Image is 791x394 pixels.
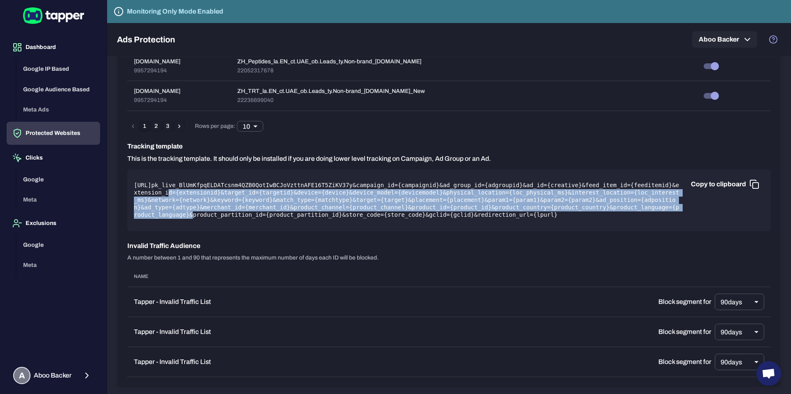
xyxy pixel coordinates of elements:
[114,7,124,16] svg: Tapper is not blocking any fraudulent activity for this domain
[237,97,425,104] p: 22236699040
[16,65,100,72] a: Google IP Based
[134,58,180,65] p: [DOMAIN_NAME]
[127,267,652,287] th: Name
[237,121,263,132] div: 10
[7,154,100,161] a: Clicks
[715,354,764,370] div: 90 days
[7,212,100,235] button: Exclusions
[162,121,173,132] button: Go to page 3
[756,361,781,386] a: Open chat
[16,241,100,248] a: Google
[134,88,180,95] p: [DOMAIN_NAME]
[237,88,425,95] p: ZH_TRT_la.EN_ct.UAE_ob.Leads_ty.Non-brand_[DOMAIN_NAME]_New
[658,358,711,366] p: Block segment for
[174,121,185,132] button: Go to next page
[127,241,379,251] h6: Invalid Traffic Audience
[7,122,100,145] button: Protected Websites
[127,141,491,151] h6: Tracking template
[16,85,100,92] a: Google Audience Based
[117,35,175,44] h5: Ads Protection
[134,67,180,74] p: 9957294194
[7,364,100,387] button: AAboo Backer
[16,79,100,100] button: Google Audience Based
[7,129,100,136] a: Protected Websites
[16,235,100,255] button: Google
[658,328,711,336] p: Block segment for
[134,298,645,306] p: Tapper - Invalid Traffic List
[127,254,379,262] p: A number between 1 and 90 that represents the maximum number of days each ID will be blocked.
[16,175,100,182] a: Google
[237,67,421,74] p: 22052317678
[7,146,100,169] button: Clicks
[16,59,100,79] button: Google IP Based
[134,182,764,219] pre: [URL] pk_live_BlUmKfpqELDATcsnm4QZB0QotIwBCJoVzttnAFE16T5ZiKV37y &campaign_id={campaignid}&ad_gro...
[127,7,223,16] h6: Monitoring Only Mode Enabled
[139,121,150,132] button: page 1
[134,358,645,366] p: Tapper - Invalid Traffic List
[127,155,491,163] p: This is the tracking template. It should only be installed if you are doing lower level tracking ...
[34,371,72,380] span: Aboo Backer
[658,298,711,306] p: Block segment for
[692,31,757,48] button: Aboo Backer
[16,169,100,190] button: Google
[127,121,185,132] nav: pagination navigation
[134,328,645,336] p: Tapper - Invalid Traffic List
[7,43,100,50] a: Dashboard
[7,36,100,59] button: Dashboard
[684,176,764,192] button: Copy to clipboard
[7,219,100,226] a: Exclusions
[237,58,421,65] p: ZH_Peptides_la.EN_ct.UAE_ob.Leads_ty.Non-brand_[DOMAIN_NAME]
[715,294,764,310] div: 90 days
[151,121,161,132] button: Go to page 2
[715,324,764,340] div: 90 days
[134,97,180,104] p: 9957294194
[195,123,235,130] span: Rows per page:
[13,367,30,384] div: A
